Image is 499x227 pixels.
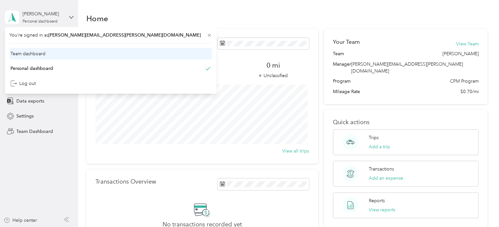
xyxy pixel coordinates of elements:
[456,41,478,47] button: View Team
[369,166,394,172] p: Transactions
[333,61,351,74] span: Manager
[333,78,351,85] span: Program
[462,190,499,227] iframe: Everlance-gr Chat Button Frame
[10,65,53,72] div: Personal dashboard
[369,134,379,141] p: Trips
[10,50,45,57] div: Team dashboard
[333,88,360,95] span: Mileage Rate
[333,38,360,46] h2: Your Team
[9,32,212,39] span: You’re signed in as
[333,119,478,126] p: Quick actions
[333,50,344,57] span: Team
[23,10,63,17] div: [PERSON_NAME]
[95,178,156,185] p: Transactions Overview
[16,128,53,135] span: Team Dashboard
[238,72,309,79] p: Unclassified
[238,61,309,70] span: 0 mi
[442,50,478,57] span: [PERSON_NAME]
[48,32,201,38] span: [PERSON_NAME][EMAIL_ADDRESS][PERSON_NAME][DOMAIN_NAME]
[23,20,58,24] div: Personal dashboard
[16,98,44,105] span: Data exports
[369,206,395,213] button: View reports
[86,15,108,22] h1: Home
[369,175,403,182] button: Add an expense
[369,197,385,204] p: Reports
[10,80,36,87] div: Log out
[450,78,478,85] span: CPM Program
[4,217,37,224] button: Help center
[282,148,309,154] button: View all trips
[16,113,34,120] span: Settings
[351,61,463,74] span: [PERSON_NAME][EMAIL_ADDRESS][PERSON_NAME][DOMAIN_NAME]
[369,143,390,150] button: Add a trip
[460,88,478,95] span: $0.70/mi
